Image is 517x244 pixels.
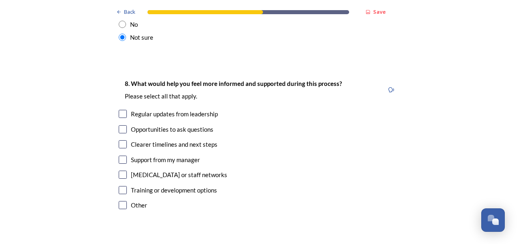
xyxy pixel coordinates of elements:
strong: 8. What would help you feel more informed and supported during this process? [125,80,342,87]
button: Open Chat [481,208,505,232]
div: Support from my manager [131,155,200,165]
div: Not sure [130,33,153,42]
div: Opportunities to ask questions [131,125,213,134]
span: Back [124,8,135,16]
div: Training or development options [131,186,217,195]
div: Other [131,201,147,210]
div: [MEDICAL_DATA] or staff networks [131,170,227,180]
strong: Save [373,8,386,15]
p: Please select all that apply. [125,92,342,101]
div: No [130,20,138,29]
div: Clearer timelines and next steps [131,140,217,149]
div: Regular updates from leadership [131,109,218,119]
